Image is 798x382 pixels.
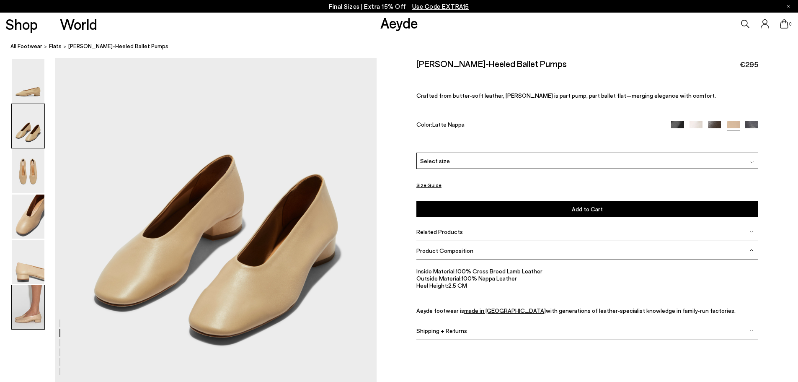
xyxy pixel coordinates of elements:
li: 100% Nappa Leather [416,275,758,282]
span: Heel Height: [416,282,448,289]
a: Shop [5,17,38,31]
img: svg%3E [749,248,754,252]
span: Crafted from butter-soft leather, [PERSON_NAME] is part pump, part ballet flat—merging elegance w... [416,92,716,99]
img: svg%3E [750,160,754,164]
span: Select size [420,156,450,165]
span: Navigate to /collections/ss25-final-sizes [412,3,469,10]
img: svg%3E [749,229,754,234]
a: World [60,17,97,31]
img: svg%3E [749,328,754,333]
span: Add to Cart [572,205,603,213]
button: Add to Cart [416,201,758,217]
a: 0 [780,19,788,29]
li: 100% Cross Breed Lamb Leather [416,268,758,275]
a: Aeyde [380,14,418,31]
span: €295 [740,59,758,70]
span: Latte Nappa [432,121,465,128]
a: made in [GEOGRAPHIC_DATA] [464,307,546,314]
button: Size Guide [416,180,442,190]
img: Delia Low-Heeled Ballet Pumps - Image 6 [12,285,44,329]
h2: [PERSON_NAME]-Heeled Ballet Pumps [416,58,567,69]
p: Final Sizes | Extra 15% Off [329,1,469,12]
img: Delia Low-Heeled Ballet Pumps - Image 2 [12,104,44,148]
span: Aeyde footwear is [416,307,464,314]
span: Flats [49,43,62,49]
a: All Footwear [10,42,42,51]
img: Delia Low-Heeled Ballet Pumps - Image 3 [12,149,44,193]
li: 2.5 CM [416,282,758,289]
span: Related Products [416,228,463,235]
span: 0 [788,22,793,26]
span: Shipping + Returns [416,327,467,334]
img: Delia Low-Heeled Ballet Pumps - Image 1 [12,59,44,103]
span: Outside Material: [416,275,462,282]
span: with generations of leather-specialist knowledge in family-run factories. [546,307,736,314]
nav: breadcrumb [10,35,798,58]
a: Flats [49,42,62,51]
span: Inside Material: [416,268,456,275]
img: Delia Low-Heeled Ballet Pumps - Image 4 [12,195,44,239]
img: Delia Low-Heeled Ballet Pumps - Image 5 [12,240,44,284]
span: [PERSON_NAME]-Heeled Ballet Pumps [68,42,168,51]
div: Color: [416,121,660,130]
span: Product Composition [416,247,473,254]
